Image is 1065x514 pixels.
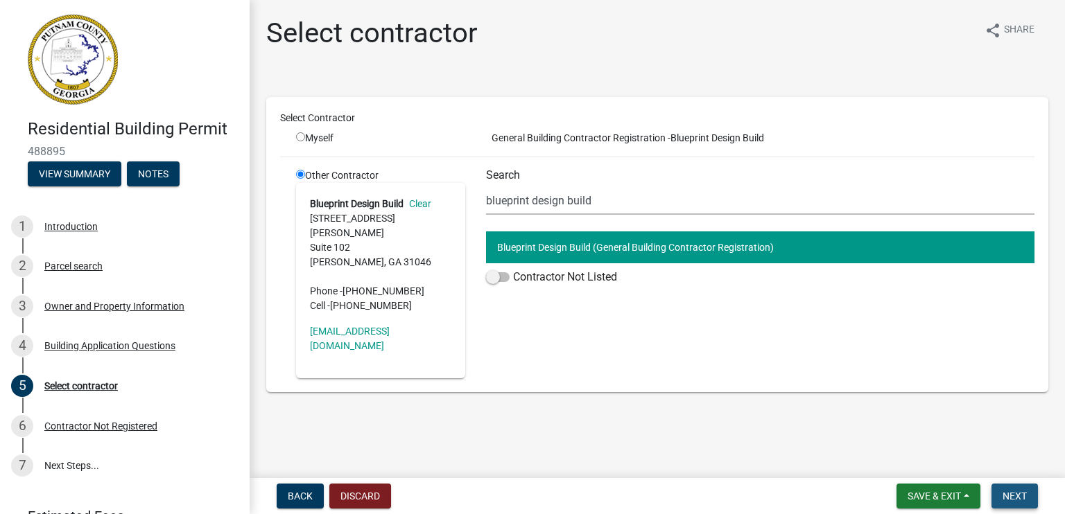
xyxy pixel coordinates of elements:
label: Contractor Not Listed [486,269,617,285]
wm-modal-confirm: Summary [28,169,121,180]
a: [EMAIL_ADDRESS][DOMAIN_NAME] [310,326,390,351]
span: Back [288,490,313,502]
div: 2 [11,255,33,277]
div: Select Contractor [270,111,1045,125]
h1: Select contractor [266,17,478,50]
button: Next [992,484,1038,508]
img: Putnam County, Georgia [28,15,118,105]
button: Discard [329,484,391,508]
span: 488895 [28,145,222,158]
abbr: Cell - [310,300,330,311]
div: Blueprint Design Build [476,131,1045,145]
div: 3 [11,295,33,317]
div: Introduction [44,222,98,231]
abbr: Phone - [310,285,343,296]
div: Owner and Property Information [44,301,184,311]
span: [PHONE_NUMBER] [343,285,424,296]
address: [STREET_ADDRESS][PERSON_NAME] Suite 102 [PERSON_NAME], GA 31046 [310,197,451,313]
div: 7 [11,454,33,477]
span: [PHONE_NUMBER] [330,300,412,311]
div: Select contractor [44,381,118,391]
div: Contractor Not Registered [44,421,157,431]
input: Search... [486,186,1034,215]
button: shareShare [973,17,1046,44]
strong: Blueprint Design Build [310,198,404,209]
span: Share [1004,22,1034,39]
button: Save & Exit [897,484,980,508]
button: View Summary [28,161,121,186]
div: Myself [296,131,465,145]
div: 6 [11,415,33,437]
span: Next [1003,490,1027,502]
span: Save & Exit [908,490,961,502]
button: Notes [127,161,180,186]
button: Blueprint Design Build (General Building Contractor Registration) [486,231,1034,263]
div: 5 [11,375,33,397]
i: share [985,22,1001,39]
div: Other Contractor [286,168,476,378]
div: Parcel search [44,261,103,271]
a: Clear [404,198,431,209]
span: General Building Contractor Registration - [486,132,670,143]
div: Building Application Questions [44,341,175,351]
h4: Residential Building Permit [28,119,239,139]
label: Search [486,170,520,181]
div: 1 [11,215,33,238]
wm-modal-confirm: Notes [127,169,180,180]
button: Back [277,484,324,508]
div: 4 [11,335,33,357]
